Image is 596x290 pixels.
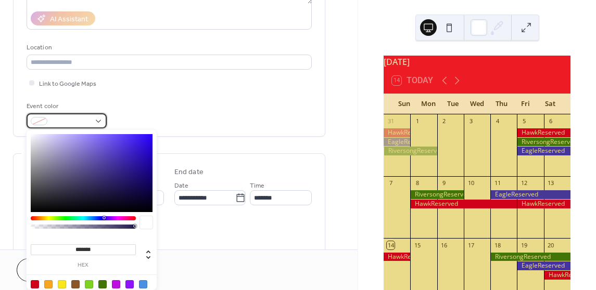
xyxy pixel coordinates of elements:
div: 4 [493,117,501,125]
div: Tue [440,94,465,114]
button: Cancel [17,258,81,282]
div: HawkReserved [517,128,570,137]
div: RiversongReserved [384,147,437,155]
div: HawkReserved [517,200,570,208]
div: End date [174,167,204,178]
div: Sat [538,94,562,114]
div: Wed [465,94,489,114]
div: Thu [489,94,514,114]
div: #7ED321 [85,280,93,288]
div: #8B572A [71,280,80,288]
div: 11 [493,179,501,187]
div: RiversongReserved [410,190,464,199]
div: 19 [520,241,528,249]
div: Sun [392,94,416,114]
div: #F8E71C [58,280,66,288]
div: HawkReserved [384,128,410,137]
div: RiversongReserved [490,253,570,261]
div: 14 [387,241,395,249]
span: Time [250,180,264,191]
div: 15 [413,241,421,249]
div: 6 [547,117,555,125]
div: #F5A623 [44,280,53,288]
span: Link to Google Maps [39,78,96,89]
div: EagleReserved [384,138,410,147]
div: HawkReserved [384,253,410,261]
div: 17 [467,241,475,249]
div: EagleReserved [490,190,570,199]
div: #D0021B [31,280,39,288]
div: HawkReserved [544,271,570,280]
div: 16 [440,241,448,249]
div: 9 [440,179,448,187]
div: Event color [27,101,105,112]
div: #BD10E0 [112,280,120,288]
div: #9013FE [125,280,134,288]
div: 13 [547,179,555,187]
div: EagleReserved [517,147,570,155]
div: 7 [387,179,395,187]
label: hex [31,262,136,268]
div: #4A90E2 [139,280,147,288]
div: 31 [387,117,395,125]
div: 8 [413,179,421,187]
div: HawkReserved [410,200,517,208]
div: 2 [440,117,448,125]
div: 5 [520,117,528,125]
div: 20 [547,241,555,249]
div: Fri [514,94,538,114]
span: Date [174,180,188,191]
div: 3 [467,117,475,125]
div: [DATE] [384,56,570,68]
div: EagleReserved [517,261,570,270]
div: RiversongReserved [517,138,570,147]
div: #417505 [98,280,107,288]
div: 18 [493,241,501,249]
div: 1 [413,117,421,125]
div: 10 [467,179,475,187]
div: Mon [416,94,441,114]
div: 12 [520,179,528,187]
div: Location [27,42,310,53]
